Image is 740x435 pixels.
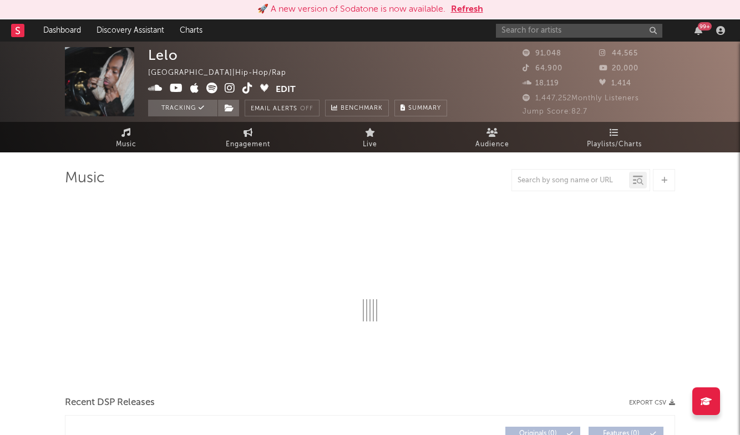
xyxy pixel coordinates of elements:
span: 1,414 [599,80,631,87]
a: Engagement [187,122,309,152]
a: Playlists/Charts [553,122,675,152]
div: 🚀 A new version of Sodatone is now available. [257,3,445,16]
span: 1,447,252 Monthly Listeners [523,95,639,102]
em: Off [300,106,313,112]
a: Charts [172,19,210,42]
div: Lelo [148,47,178,63]
span: Summary [408,105,441,111]
span: 64,900 [523,65,562,72]
span: Playlists/Charts [587,138,642,151]
a: Discovery Assistant [89,19,172,42]
div: [GEOGRAPHIC_DATA] | Hip-Hop/Rap [148,66,299,80]
span: Live [363,138,377,151]
input: Search by song name or URL [512,176,629,185]
button: Refresh [451,3,483,16]
input: Search for artists [496,24,662,38]
button: Edit [276,83,296,96]
a: Music [65,122,187,152]
span: Audience [475,138,509,151]
span: 91,048 [523,50,561,57]
span: Engagement [226,138,270,151]
span: Jump Score: 82.7 [523,108,587,115]
button: Tracking [148,100,217,116]
span: 18,119 [523,80,559,87]
button: Summary [394,100,447,116]
button: Email AlertsOff [245,100,320,116]
a: Live [309,122,431,152]
span: Music [116,138,136,151]
a: Dashboard [36,19,89,42]
div: 99 + [698,22,712,30]
span: Benchmark [341,102,383,115]
button: Export CSV [629,400,675,406]
button: 99+ [695,26,702,35]
span: Recent DSP Releases [65,396,155,410]
span: 44,565 [599,50,638,57]
a: Benchmark [325,100,389,116]
span: 20,000 [599,65,638,72]
a: Audience [431,122,553,152]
